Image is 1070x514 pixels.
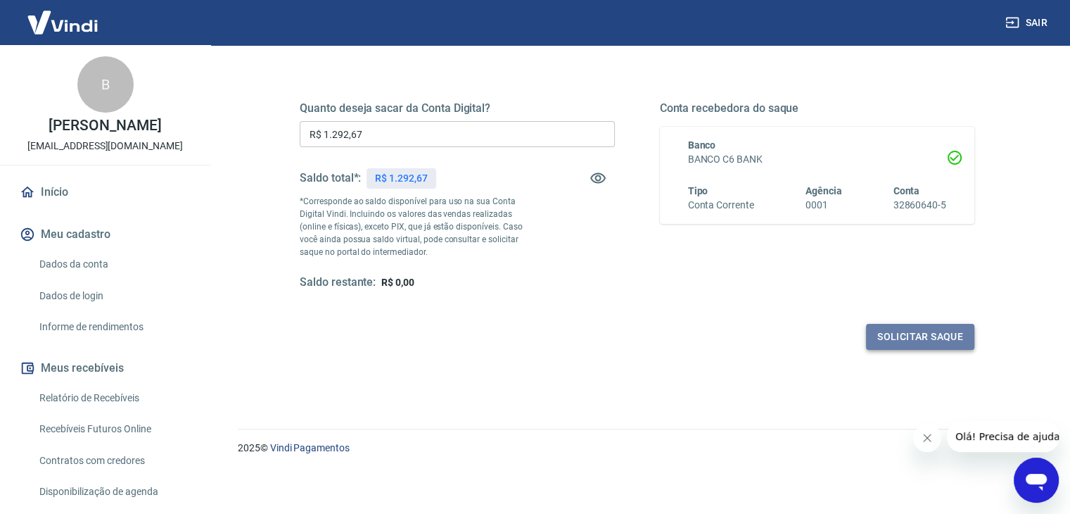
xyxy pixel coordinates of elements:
p: [PERSON_NAME] [49,118,161,133]
img: Vindi [17,1,108,44]
h5: Saldo restante: [300,275,376,290]
iframe: Fechar mensagem [913,424,941,452]
a: Relatório de Recebíveis [34,384,193,413]
iframe: Botão para abrir a janela de mensagens [1014,458,1059,503]
h6: BANCO C6 BANK [688,152,947,167]
span: Tipo [688,185,708,196]
a: Início [17,177,193,208]
span: Olá! Precisa de ajuda? [8,10,118,21]
h5: Saldo total*: [300,171,361,185]
h6: 0001 [805,198,842,213]
a: Informe de rendimentos [34,313,193,341]
button: Solicitar saque [866,324,974,350]
h6: Conta Corrente [688,198,754,213]
p: R$ 1.292,67 [375,171,427,186]
p: 2025 © [238,441,1036,456]
span: Agência [805,185,842,196]
div: B [77,56,134,113]
h6: 32860640-5 [893,198,946,213]
a: Recebíveis Futuros Online [34,415,193,444]
a: Dados de login [34,282,193,311]
button: Meus recebíveis [17,353,193,384]
span: Conta [893,185,919,196]
p: *Corresponde ao saldo disponível para uso na sua Conta Digital Vindi. Incluindo os valores das ve... [300,195,536,258]
a: Dados da conta [34,250,193,279]
h5: Quanto deseja sacar da Conta Digital? [300,101,615,115]
span: Banco [688,139,716,151]
span: R$ 0,00 [381,277,414,288]
h5: Conta recebedora do saque [660,101,975,115]
button: Sair [1002,10,1053,36]
a: Vindi Pagamentos [270,442,350,453]
button: Meu cadastro [17,219,193,250]
iframe: Mensagem da empresa [947,421,1059,452]
p: [EMAIL_ADDRESS][DOMAIN_NAME] [27,139,183,153]
a: Disponibilização de agenda [34,477,193,506]
a: Contratos com credores [34,446,193,475]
